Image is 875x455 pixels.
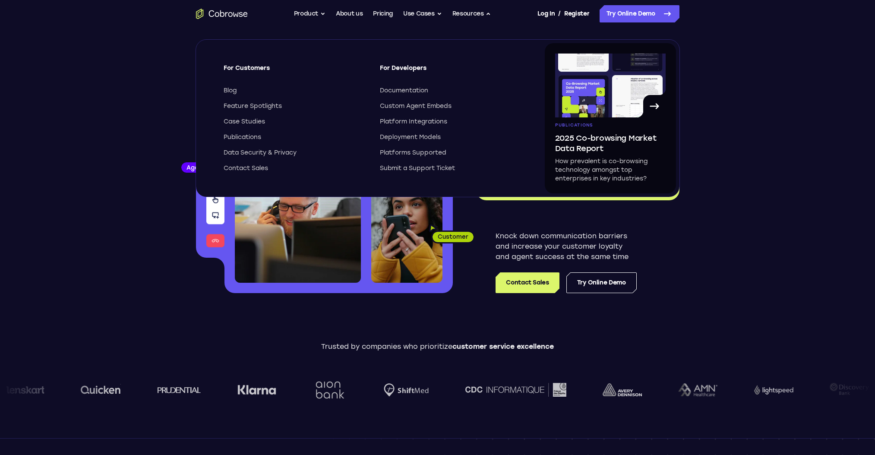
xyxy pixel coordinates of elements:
a: Platform Integrations [380,117,521,126]
img: prudential [157,386,200,393]
span: Publications [555,123,593,128]
a: Platforms Supported [380,149,521,157]
a: Custom Agent Embeds [380,102,521,111]
span: For Developers [380,64,521,79]
img: A customer support agent talking on the phone [235,129,361,283]
span: Platform Integrations [380,117,447,126]
img: A customer holding their phone [371,180,442,283]
a: Contact Sales [496,272,559,293]
img: AMN Healthcare [678,383,717,397]
img: A page from the browsing market ebook [555,54,666,117]
a: Blog [224,86,364,95]
a: Log In [537,5,555,22]
a: Go to the home page [196,9,248,19]
img: CDC Informatique [465,383,566,396]
a: Documentation [380,86,521,95]
button: Resources [452,5,491,22]
span: For Customers [224,64,364,79]
a: Pricing [373,5,393,22]
span: Contact Sales [224,164,268,173]
img: Lightspeed [753,385,793,394]
a: Publications [224,133,364,142]
a: Feature Spotlights [224,102,364,111]
a: Case Studies [224,117,364,126]
p: How prevalent is co-browsing technology amongst top enterprises in key industries? [555,157,666,183]
a: Try Online Demo [566,272,637,293]
img: Shiftmed [383,383,428,397]
button: Use Cases [403,5,442,22]
span: / [558,9,561,19]
img: Klarna [237,385,276,395]
p: Knock down communication barriers and increase your customer loyalty and agent success at the sam... [496,231,637,262]
img: Aion Bank [312,373,347,408]
a: Try Online Demo [600,5,679,22]
span: Feature Spotlights [224,102,282,111]
button: Product [294,5,326,22]
span: Platforms Supported [380,149,446,157]
a: Contact Sales [224,164,364,173]
span: Data Security & Privacy [224,149,297,157]
a: About us [336,5,363,22]
a: Submit a Support Ticket [380,164,521,173]
span: Documentation [380,86,428,95]
span: 2025 Co-browsing Market Data Report [555,133,666,154]
a: Deployment Models [380,133,521,142]
a: Data Security & Privacy [224,149,364,157]
img: avery-dennison [602,383,641,396]
span: Deployment Models [380,133,441,142]
img: quicken [80,383,120,396]
span: Custom Agent Embeds [380,102,452,111]
span: Case Studies [224,117,265,126]
span: Submit a Support Ticket [380,164,455,173]
span: Publications [224,133,261,142]
a: Register [564,5,589,22]
span: customer service excellence [452,342,554,351]
span: Blog [224,86,237,95]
